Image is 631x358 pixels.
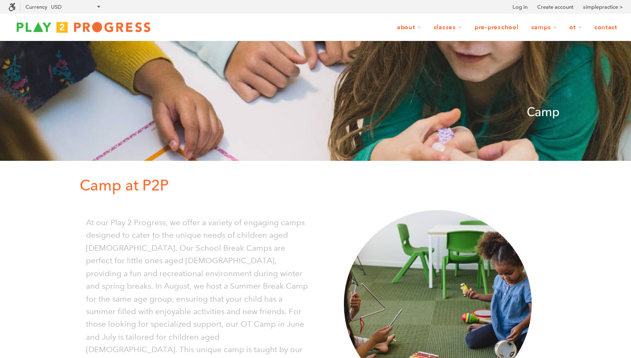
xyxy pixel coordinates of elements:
a: About [391,20,427,36]
a: OT [564,20,587,36]
a: Create account [537,3,573,11]
a: simplepractice > [583,3,623,11]
a: Log in [512,3,528,11]
p: Camp at P2P [80,173,560,198]
a: Pre-Preschool [469,20,524,36]
img: Play2Progress logo [8,19,159,36]
a: Contact [589,20,623,36]
label: Currency [25,4,47,10]
a: Classes [428,20,467,36]
p: Camp [71,102,560,122]
a: Camps [526,20,563,36]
